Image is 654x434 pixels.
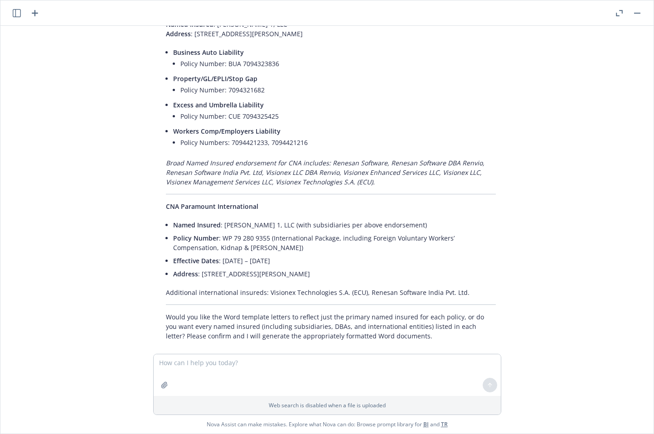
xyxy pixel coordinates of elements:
[173,256,219,265] span: Effective Dates
[166,288,496,297] p: Additional international insureds: Visionex Technologies S.A. (ECU), Renesan Software India Pvt. ...
[180,110,496,123] li: Policy Number: CUE 7094325425
[173,231,496,254] li: : WP 79 280 9355 (International Package, including Foreign Voluntary Workers’ Compensation, Kidna...
[166,159,484,186] em: Broad Named Insured endorsement for CNA includes: Renesan Software, Renesan Software DBA Renvio, ...
[180,83,496,96] li: Policy Number: 7094321682
[173,221,221,229] span: Named Insured
[173,48,244,57] span: Business Auto Liability
[166,312,496,341] p: Would you like the Word template letters to reflect just the primary named insured for each polic...
[173,101,264,109] span: Excess and Umbrella Liability
[173,254,496,267] li: : [DATE] – [DATE]
[173,74,257,83] span: Property/GL/EPLI/Stop Gap
[207,415,448,434] span: Nova Assist can make mistakes. Explore what Nova can do: Browse prompt library for and
[173,234,219,242] span: Policy Number
[166,29,191,38] span: Address
[173,127,281,135] span: Workers Comp/Employers Liability
[180,136,496,149] li: Policy Numbers: 7094421233, 7094421216
[173,218,496,231] li: : [PERSON_NAME] 1, LLC (with subsidiaries per above endorsement)
[441,420,448,428] a: TR
[173,267,496,280] li: : [STREET_ADDRESS][PERSON_NAME]
[159,401,495,409] p: Web search is disabled when a file is uploaded
[423,420,429,428] a: BI
[180,57,496,70] li: Policy Number: BUA 7094323836
[173,270,198,278] span: Address
[166,202,258,211] span: CNA Paramount International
